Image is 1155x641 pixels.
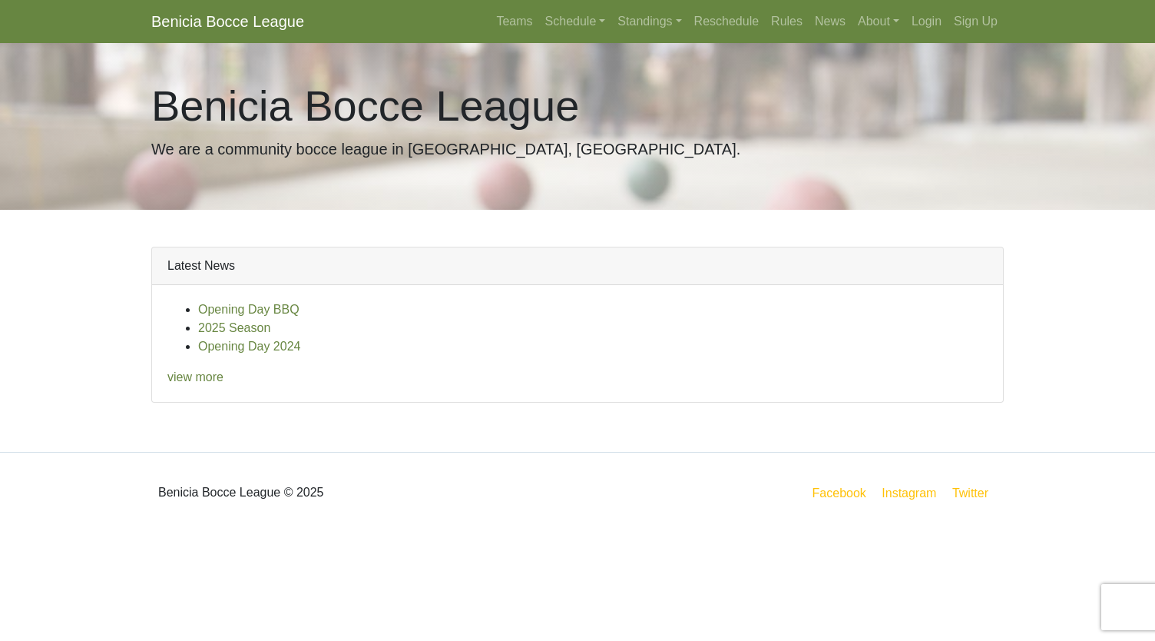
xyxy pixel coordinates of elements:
a: Facebook [809,483,869,503]
h1: Benicia Bocce League [151,80,1004,131]
a: Schedule [539,6,612,37]
a: Standings [611,6,687,37]
a: Twitter [949,483,1001,503]
a: Reschedule [688,6,766,37]
a: Rules [765,6,809,37]
div: Benicia Bocce League © 2025 [140,465,577,520]
a: Opening Day 2024 [198,340,300,353]
a: Sign Up [948,6,1004,37]
a: News [809,6,852,37]
p: We are a community bocce league in [GEOGRAPHIC_DATA], [GEOGRAPHIC_DATA]. [151,138,1004,161]
a: About [852,6,905,37]
a: view more [167,370,223,384]
a: Login [905,6,948,37]
a: Opening Day BBQ [198,303,300,316]
div: Latest News [152,247,1003,285]
a: Benicia Bocce League [151,6,304,37]
a: Teams [490,6,538,37]
a: Instagram [879,483,939,503]
a: 2025 Season [198,321,270,334]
